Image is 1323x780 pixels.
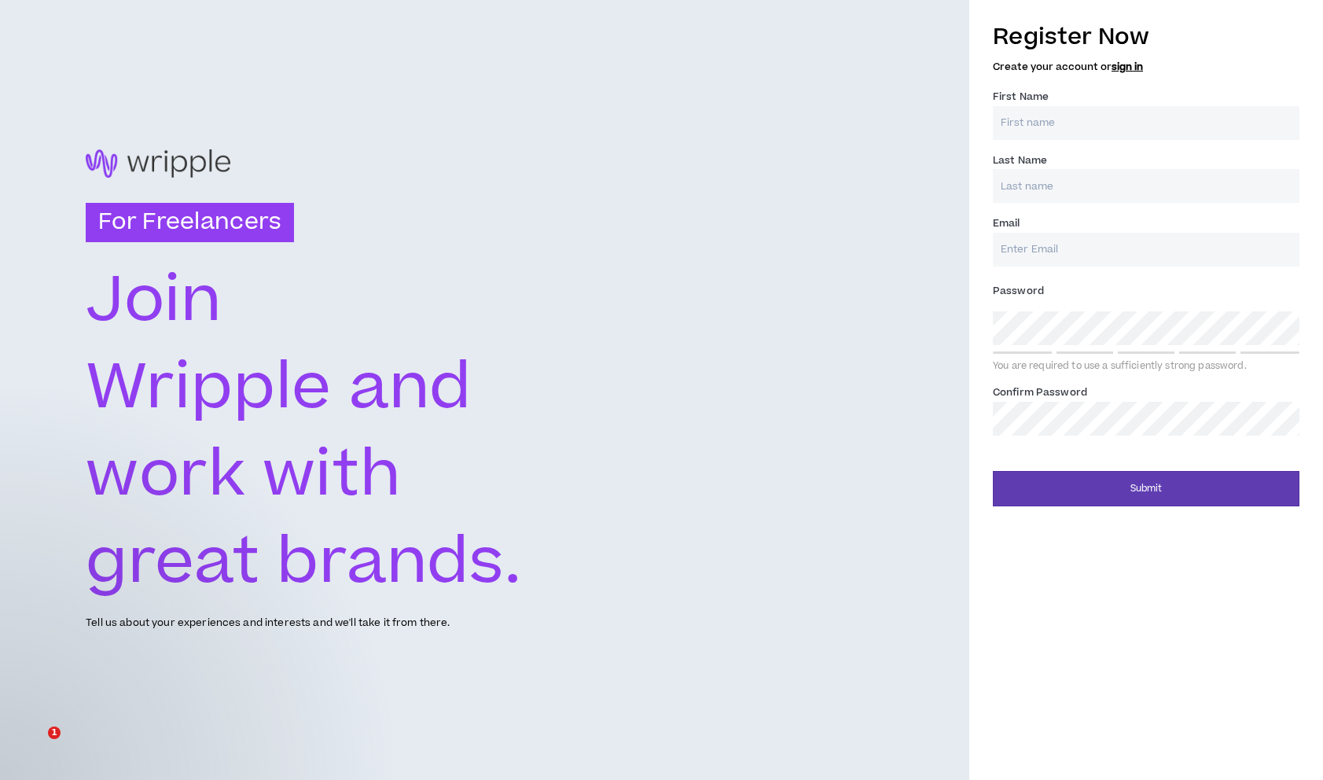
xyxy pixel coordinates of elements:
h5: Create your account or [993,61,1299,72]
text: great brands. [86,517,521,608]
label: Confirm Password [993,380,1087,405]
input: overall type: EMAIL_ADDRESS html type: HTML_TYPE_UNSPECIFIED server type: EMAIL_ADDRESS heuristic... [993,233,1299,267]
label: Email [993,211,1020,236]
input: overall type: NAME_FIRST html type: HTML_TYPE_UNSPECIFIED server type: NAME_FIRST heuristic type:... [993,106,1299,140]
button: Submit [993,471,1299,506]
iframe: Intercom notifications message [12,627,326,738]
label: First Name [993,84,1049,109]
text: Join [86,255,222,346]
div: You are required to use a sufficiently strong password. [993,360,1299,373]
p: Tell us about your experiences and interests and we'll take it from there. [86,616,450,631]
text: Wripple and [86,342,472,433]
input: overall type: NAME_LAST html type: HTML_TYPE_UNSPECIFIED server type: NAME_LAST heuristic type: N... [993,169,1299,203]
span: Password [993,284,1044,298]
span: 1 [48,727,61,739]
a: sign in [1112,60,1143,74]
text: work with [86,429,402,521]
h3: Register Now [993,20,1299,53]
label: Last Name [993,148,1047,173]
h3: For Freelancers [86,203,294,242]
iframe: Intercom live chat [16,727,53,764]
